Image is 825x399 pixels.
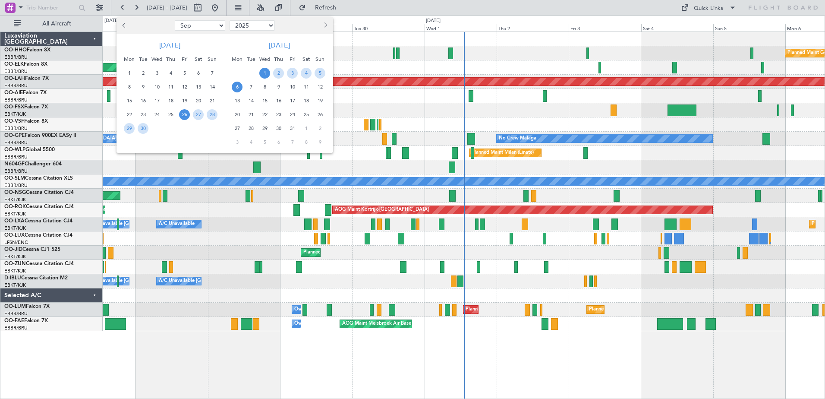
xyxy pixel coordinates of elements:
span: 10 [287,82,298,92]
span: 19 [179,95,190,106]
span: 11 [301,82,312,92]
span: 19 [315,95,325,106]
span: 1 [259,68,270,79]
span: 27 [232,123,242,134]
div: Tue [136,52,150,66]
div: 28-9-2025 [205,108,219,121]
span: 26 [315,109,325,120]
div: 1-10-2025 [258,66,272,80]
div: 14-10-2025 [244,94,258,108]
div: 12-9-2025 [178,80,192,94]
span: 5 [259,137,270,148]
div: 24-10-2025 [286,108,299,121]
span: 10 [151,82,162,92]
div: 22-9-2025 [123,108,136,121]
div: 20-9-2025 [192,94,205,108]
span: 12 [179,82,190,92]
span: 6 [232,82,242,92]
div: 8-9-2025 [123,80,136,94]
div: 29-9-2025 [123,121,136,135]
div: 6-10-2025 [230,80,244,94]
div: 11-9-2025 [164,80,178,94]
div: Tue [244,52,258,66]
div: 31-10-2025 [286,121,299,135]
span: 23 [138,109,148,120]
div: 18-9-2025 [164,94,178,108]
div: 18-10-2025 [299,94,313,108]
div: 9-9-2025 [136,80,150,94]
span: 18 [165,95,176,106]
div: Thu [164,52,178,66]
span: 31 [287,123,298,134]
span: 5 [179,68,190,79]
span: 25 [301,109,312,120]
span: 15 [124,95,135,106]
div: 4-9-2025 [164,66,178,80]
div: 10-10-2025 [286,80,299,94]
select: Select month [175,20,225,31]
div: 25-10-2025 [299,108,313,121]
div: 29-10-2025 [258,121,272,135]
span: 16 [273,95,284,106]
span: 11 [165,82,176,92]
div: Wed [258,52,272,66]
span: 14 [246,95,256,106]
span: 17 [287,95,298,106]
div: 8-10-2025 [258,80,272,94]
span: 4 [165,68,176,79]
div: 24-9-2025 [150,108,164,121]
span: 6 [273,137,284,148]
span: 13 [193,82,204,92]
div: Mon [123,52,136,66]
div: 1-11-2025 [299,121,313,135]
div: 8-11-2025 [299,135,313,149]
div: 2-9-2025 [136,66,150,80]
div: 27-9-2025 [192,108,205,121]
span: 18 [301,95,312,106]
div: Wed [150,52,164,66]
div: 22-10-2025 [258,108,272,121]
span: 24 [287,109,298,120]
div: 26-9-2025 [178,108,192,121]
div: 3-10-2025 [286,66,299,80]
div: 5-11-2025 [258,135,272,149]
span: 7 [246,82,256,92]
div: 3-9-2025 [150,66,164,80]
span: 15 [259,95,270,106]
div: 6-9-2025 [192,66,205,80]
span: 20 [232,109,242,120]
button: Next month [320,19,330,32]
div: 23-10-2025 [272,108,286,121]
div: 30-9-2025 [136,121,150,135]
span: 28 [246,123,256,134]
div: 7-9-2025 [205,66,219,80]
span: 22 [259,109,270,120]
span: 7 [287,137,298,148]
div: Fri [178,52,192,66]
div: 3-11-2025 [230,135,244,149]
div: 15-10-2025 [258,94,272,108]
span: 30 [138,123,148,134]
div: 9-10-2025 [272,80,286,94]
div: 16-9-2025 [136,94,150,108]
span: 9 [315,137,325,148]
span: 7 [207,68,217,79]
div: 5-9-2025 [178,66,192,80]
span: 23 [273,109,284,120]
span: 9 [138,82,148,92]
div: Mon [230,52,244,66]
span: 14 [207,82,217,92]
div: 10-9-2025 [150,80,164,94]
div: 7-11-2025 [286,135,299,149]
span: 21 [207,95,217,106]
span: 26 [179,109,190,120]
div: 28-10-2025 [244,121,258,135]
span: 16 [138,95,148,106]
span: 4 [246,137,256,148]
div: 2-10-2025 [272,66,286,80]
div: 19-10-2025 [313,94,327,108]
span: 3 [287,68,298,79]
div: 11-10-2025 [299,80,313,94]
div: Sun [313,52,327,66]
div: 12-10-2025 [313,80,327,94]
